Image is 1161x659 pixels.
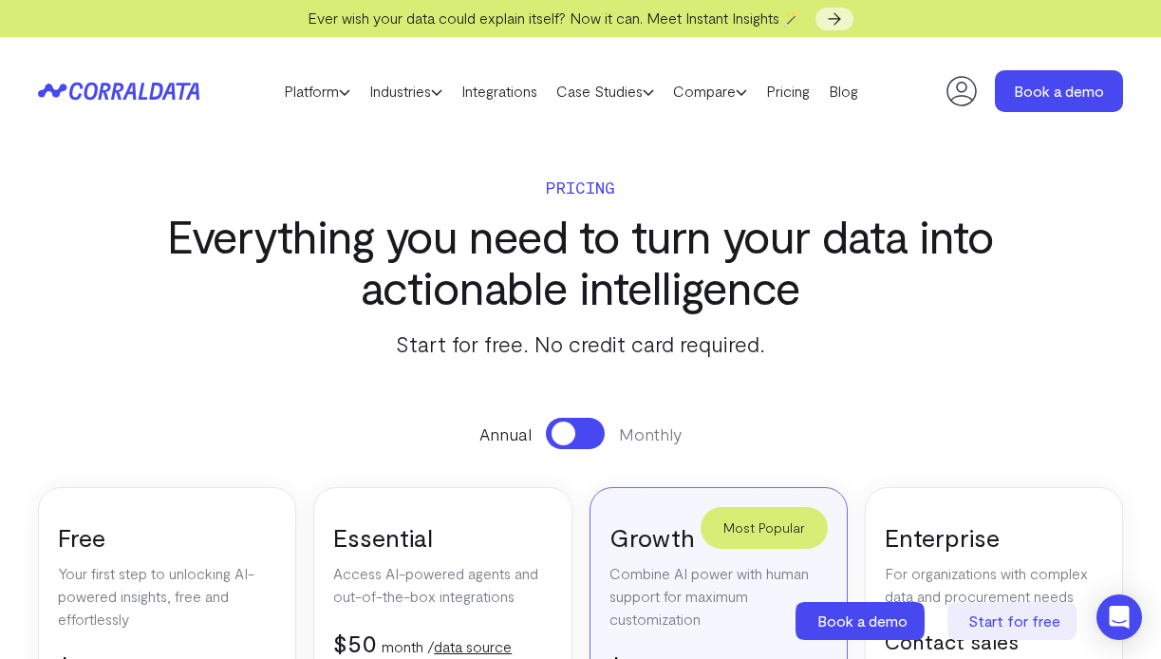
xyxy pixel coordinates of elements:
[796,602,928,640] a: Book a demo
[58,521,276,553] h3: Free
[274,77,360,105] a: Platform
[664,77,757,105] a: Compare
[885,627,1103,655] h5: Contact sales
[452,77,547,105] a: Integrations
[333,562,552,608] p: Access AI-powered agents and out-of-the-box integrations
[757,77,819,105] a: Pricing
[333,521,552,553] h3: Essential
[701,507,828,549] div: Most Popular
[819,77,868,105] a: Blog
[885,521,1103,553] h3: Enterprise
[609,562,828,631] p: Combine AI power with human support for maximum customization
[609,521,828,553] h3: Growth
[1096,594,1142,640] div: Open Intercom Messenger
[547,77,664,105] a: Case Studies
[619,422,682,446] span: Monthly
[139,327,1023,361] p: Start for free. No credit card required.
[139,174,1023,200] p: Pricing
[333,628,377,657] span: $50
[817,612,908,630] span: Book a demo
[995,70,1123,112] a: Book a demo
[382,635,512,658] p: month /
[360,77,452,105] a: Industries
[308,9,802,27] span: Ever wish your data could explain itself? Now it can. Meet Instant Insights 🪄
[58,562,276,631] p: Your first step to unlocking AI-powered insights, free and effortlessly
[434,637,512,655] a: data source
[947,602,1080,640] a: Start for free
[885,562,1103,608] p: For organizations with complex data and procurement needs
[968,612,1060,630] span: Start for free
[479,422,532,446] span: Annual
[139,210,1023,312] h3: Everything you need to turn your data into actionable intelligence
